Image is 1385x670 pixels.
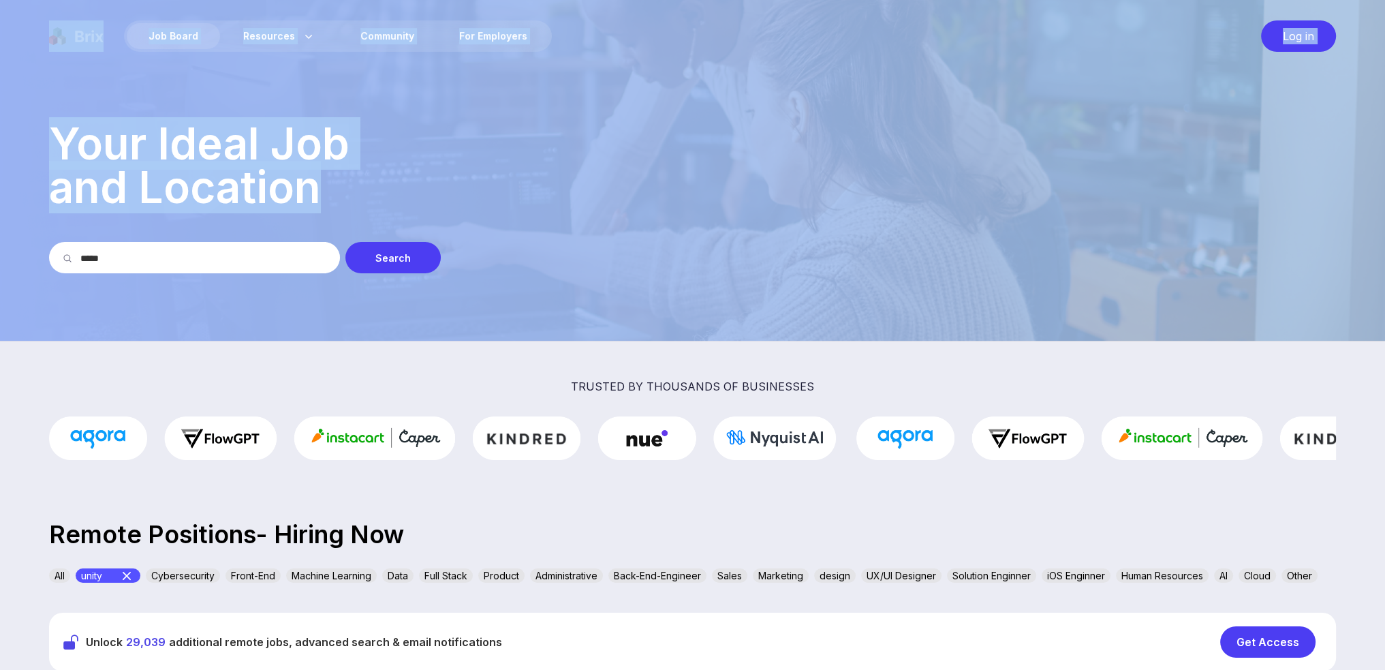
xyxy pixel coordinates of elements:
span: 29,039 [126,635,166,649]
div: unity [76,568,140,583]
a: For Employers [437,23,549,49]
div: Job Board [127,23,220,49]
div: Administrative [530,568,603,583]
div: Machine Learning [286,568,377,583]
div: Front-End [225,568,281,583]
div: Other [1281,568,1318,583]
div: Back-End-Engineer [608,568,706,583]
div: iOS Enginner [1042,568,1110,583]
div: Full Stack [419,568,473,583]
a: Get Access [1220,626,1322,658]
a: Community [339,23,436,49]
div: Data [382,568,414,583]
div: Cybersecurity [146,568,220,583]
div: Search [345,242,441,273]
div: Marketing [753,568,809,583]
div: Cloud [1239,568,1276,583]
div: Product [478,568,525,583]
div: Sales [712,568,747,583]
div: Log in [1261,20,1336,52]
div: Solution Enginner [947,568,1036,583]
a: Log in [1254,20,1336,52]
div: Human Resources [1116,568,1209,583]
div: UX/UI Designer [861,568,942,583]
div: Get Access [1220,626,1316,658]
p: Your Ideal Job and Location [49,122,1336,209]
div: All [49,568,70,583]
div: AI [1214,568,1233,583]
div: design [814,568,856,583]
div: Resources [221,23,337,49]
span: Unlock additional remote jobs, advanced search & email notifications [86,634,502,650]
